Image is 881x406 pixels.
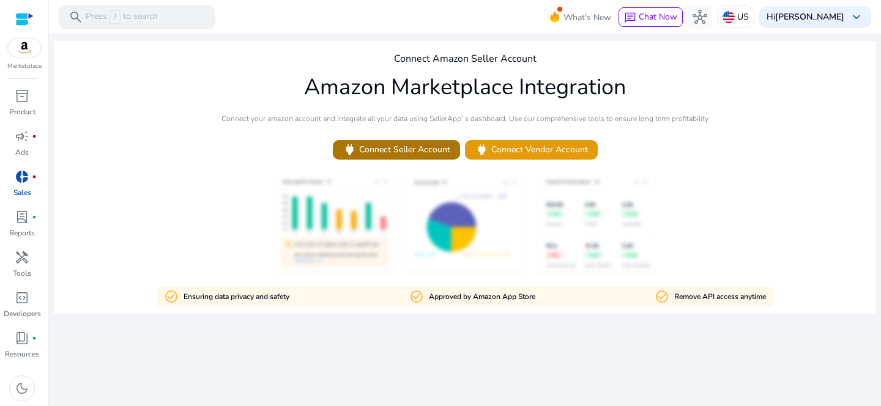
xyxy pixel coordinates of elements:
[563,7,611,28] span: What's New
[688,5,712,29] button: hub
[110,10,121,24] span: /
[69,10,83,24] span: search
[164,289,179,304] mat-icon: check_circle_outline
[655,289,669,304] mat-icon: check_circle_outline
[849,10,864,24] span: keyboard_arrow_down
[15,169,29,184] span: donut_small
[7,62,42,71] p: Marketplace
[15,89,29,103] span: inventory_2
[4,308,41,319] p: Developers
[475,142,588,157] span: Connect Vendor Account
[86,10,158,24] p: Press to search
[15,331,29,345] span: book_4
[429,291,535,303] p: Approved by Amazon App Store
[737,6,749,28] p: US
[32,174,37,179] span: fiber_manual_record
[9,227,35,238] p: Reports
[15,147,29,158] p: Ads
[333,140,460,160] button: powerConnect Seller Account
[723,11,735,23] img: us.svg
[394,53,537,65] h4: Connect Amazon Seller Account
[465,140,598,160] button: powerConnect Vendor Account
[15,129,29,144] span: campaign
[15,290,29,305] span: code_blocks
[15,210,29,224] span: lab_profile
[475,142,489,157] span: power
[221,113,708,124] p: Connect your amazon account and integrate all your data using SellerApp' s dashboard. Use our com...
[775,11,844,23] b: [PERSON_NAME]
[15,381,29,396] span: dark_mode
[13,268,31,279] p: Tools
[619,7,683,27] button: chatChat Now
[184,291,289,303] p: Ensuring data privacy and safety
[624,12,636,24] span: chat
[9,106,35,117] p: Product
[674,291,766,303] p: Remove API access anytime
[5,349,39,360] p: Resources
[343,142,357,157] span: power
[15,250,29,265] span: handyman
[639,11,677,23] span: Chat Now
[693,10,707,24] span: hub
[409,289,424,304] mat-icon: check_circle_outline
[8,39,41,57] img: amazon.svg
[767,13,844,21] p: Hi
[13,187,31,198] p: Sales
[32,215,37,220] span: fiber_manual_record
[343,142,450,157] span: Connect Seller Account
[32,336,37,341] span: fiber_manual_record
[32,134,37,139] span: fiber_manual_record
[304,74,626,100] h1: Amazon Marketplace Integration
